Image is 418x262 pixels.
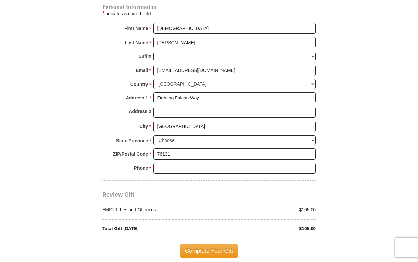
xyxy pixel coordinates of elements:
[129,107,151,116] strong: Address 2
[138,52,151,61] strong: Suffix
[134,164,148,173] strong: Phone
[102,10,316,18] div: Indicates required field
[99,225,209,232] div: Total Gift [DATE]
[126,93,148,102] strong: Address 1
[99,207,209,213] div: EMIC Tithes and Offerings
[124,24,148,33] strong: First Name
[102,191,134,198] span: Review Gift
[130,80,148,89] strong: Country
[102,4,316,10] h4: Personal Information
[209,207,319,213] div: $105.00
[125,38,148,47] strong: Last Name
[180,244,238,258] span: Complete Your Gift
[139,122,148,131] strong: City
[209,225,319,232] div: $105.00
[136,66,148,75] strong: Email
[113,149,148,159] strong: ZIP/Postal Code
[116,136,148,145] strong: State/Province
